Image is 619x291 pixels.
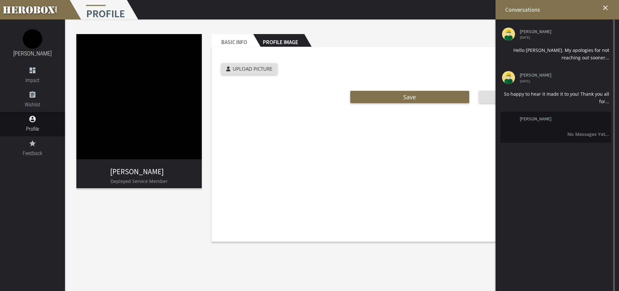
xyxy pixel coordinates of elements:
li: [PERSON_NAME] [DATE] Hello [PERSON_NAME]. My apologies for not reaching out sooner... [500,24,611,66]
span: Upload Picture [233,66,272,72]
b: No Messages Yet... [567,131,609,137]
button: Cancel [479,91,598,103]
li: [PERSON_NAME] [DATE] So happy to hear it made it to you! Thank you all for... [500,68,611,110]
span: [DATE] [520,36,604,39]
h2: Basic Info [212,34,253,47]
a: [PERSON_NAME] [13,50,52,57]
div: Hello [PERSON_NAME]. My apologies for not reaching out sooner... [502,46,609,61]
h2: Profile Image [253,34,304,47]
a: [PERSON_NAME] [520,73,604,78]
a: [PERSON_NAME] [520,116,604,121]
img: image [23,29,42,49]
span: Conversations [505,6,540,13]
i: close [601,4,609,12]
img: image [76,34,202,159]
p: Deployed Service Member [76,177,202,185]
span: [DATE] [520,79,604,83]
span: Save [403,93,416,101]
a: [PERSON_NAME] [110,167,164,176]
li: [PERSON_NAME] No Messages Yet... [500,112,611,143]
a: [PERSON_NAME] [520,29,604,34]
div: So happy to hear it made it to you! Thank you all for... [502,90,609,105]
button: Save [350,91,469,103]
i: account_circle [29,115,36,123]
